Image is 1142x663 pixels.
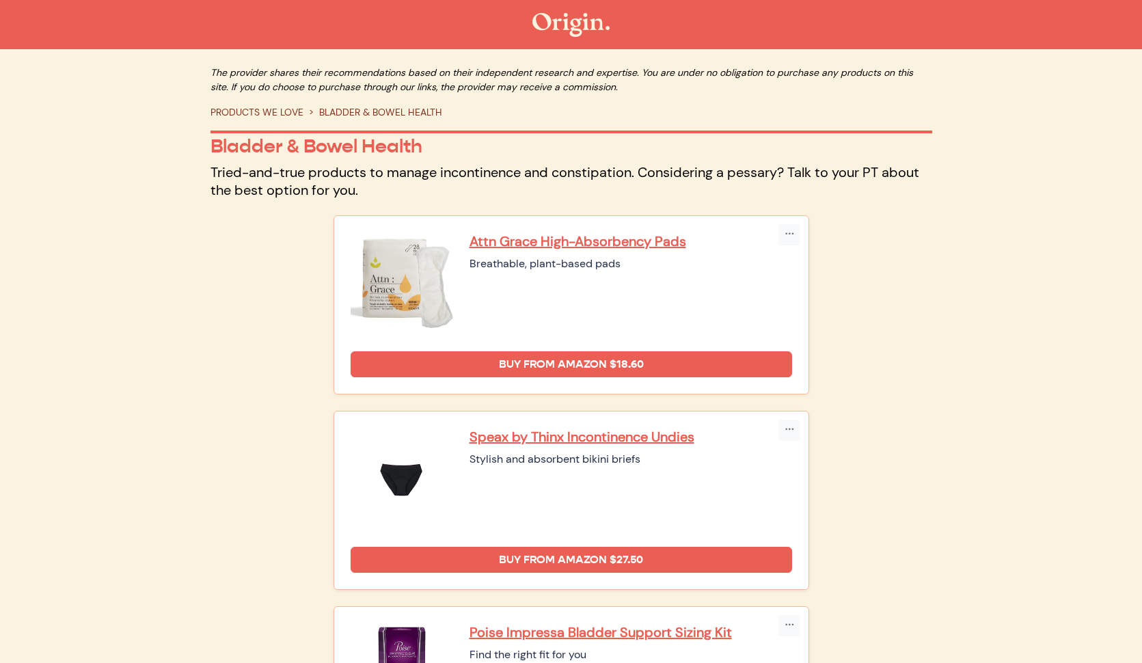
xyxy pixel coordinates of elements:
[210,135,932,158] p: Bladder & Bowel Health
[210,106,303,118] a: PRODUCTS WE LOVE
[470,451,792,468] div: Stylish and absorbent bikini briefs
[470,428,792,446] a: Speax by Thinx Incontinence Undies
[351,547,792,573] a: Buy from Amazon $27.50
[210,66,932,94] p: The provider shares their recommendations based on their independent research and expertise. You ...
[470,623,792,641] a: Poise Impressa Bladder Support Sizing Kit
[532,13,610,37] img: The Origin Shop
[351,351,792,377] a: Buy from Amazon $18.60
[351,232,453,335] img: Attn Grace High-Absorbency Pads
[210,163,932,199] p: Tried-and-true products to manage incontinence and constipation. Considering a pessary? Talk to y...
[351,428,453,530] img: Speax by Thinx Incontinence Undies
[470,256,792,272] div: Breathable, plant-based pads
[470,232,792,250] a: Attn Grace High-Absorbency Pads
[303,105,442,120] li: BLADDER & BOWEL HEALTH
[470,647,792,663] div: Find the right fit for you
